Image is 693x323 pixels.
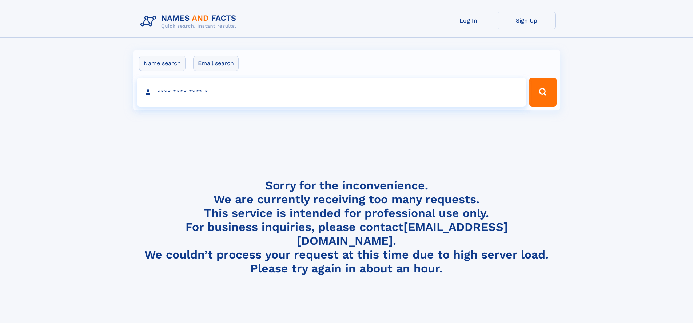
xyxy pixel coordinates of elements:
[439,12,498,29] a: Log In
[138,12,242,31] img: Logo Names and Facts
[529,78,556,107] button: Search Button
[138,178,556,276] h4: Sorry for the inconvenience. We are currently receiving too many requests. This service is intend...
[139,56,186,71] label: Name search
[137,78,526,107] input: search input
[297,220,508,248] a: [EMAIL_ADDRESS][DOMAIN_NAME]
[193,56,239,71] label: Email search
[498,12,556,29] a: Sign Up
